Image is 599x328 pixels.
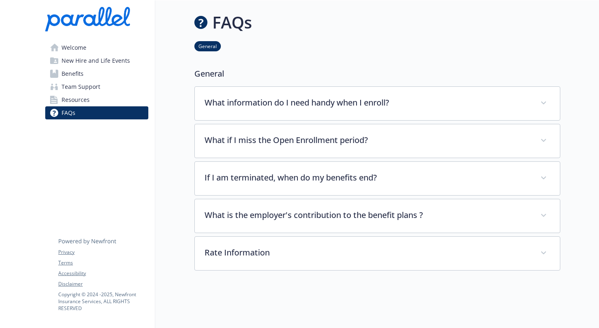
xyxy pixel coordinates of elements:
p: What information do I need handy when I enroll? [205,97,531,109]
span: Team Support [62,80,100,93]
span: Benefits [62,67,84,80]
p: What is the employer's contribution to the benefit plans ? [205,209,531,221]
a: New Hire and Life Events [45,54,148,67]
a: Accessibility [58,270,148,277]
div: What information do I need handy when I enroll? [195,87,560,120]
a: FAQs [45,106,148,119]
div: Rate Information [195,237,560,270]
div: What is the employer's contribution to the benefit plans ? [195,199,560,233]
a: Welcome [45,41,148,54]
p: What if I miss the Open Enrollment period? [205,134,531,146]
span: Resources [62,93,90,106]
a: Benefits [45,67,148,80]
div: What if I miss the Open Enrollment period? [195,124,560,158]
span: Welcome [62,41,86,54]
span: New Hire and Life Events [62,54,130,67]
p: General [194,68,560,80]
h1: FAQs [212,10,252,35]
a: General [194,42,221,50]
a: Resources [45,93,148,106]
a: Team Support [45,80,148,93]
p: If I am terminated, when do my benefits end? [205,172,531,184]
p: Rate Information [205,247,531,259]
span: FAQs [62,106,75,119]
a: Privacy [58,249,148,256]
a: Terms [58,259,148,266]
a: Disclaimer [58,280,148,288]
div: If I am terminated, when do my benefits end? [195,162,560,195]
p: Copyright © 2024 - 2025 , Newfront Insurance Services, ALL RIGHTS RESERVED [58,291,148,312]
